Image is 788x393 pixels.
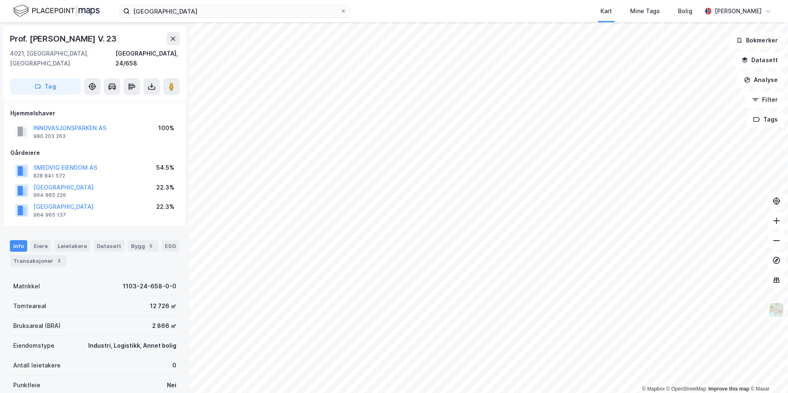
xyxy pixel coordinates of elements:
div: Bygg [128,240,158,252]
div: Industri, Logistikk, Annet bolig [88,341,176,351]
a: OpenStreetMap [666,386,706,392]
div: 828 841 572 [33,173,65,179]
div: 2 866 ㎡ [152,321,176,331]
div: Datasett [94,240,124,252]
div: 54.5% [156,163,174,173]
div: Bolig [678,6,692,16]
button: Datasett [734,52,785,68]
button: Bokmerker [729,32,785,49]
div: Hjemmelshaver [10,108,179,118]
div: ESG [162,240,179,252]
div: Kart [600,6,612,16]
div: 964 965 137 [33,212,66,218]
div: Antall leietakere [13,360,61,370]
div: 22.3% [156,182,174,192]
div: 0 [172,360,176,370]
div: 3 [55,257,63,265]
div: 100% [158,123,174,133]
div: 980 203 263 [33,133,66,140]
div: Matrikkel [13,281,40,291]
div: 964 965 226 [33,192,66,199]
div: Leietakere [54,240,90,252]
div: Transaksjoner [10,255,66,267]
div: Tomteareal [13,301,46,311]
div: Bruksareal (BRA) [13,321,61,331]
div: [PERSON_NAME] [715,6,762,16]
img: Z [769,302,784,318]
div: 4021, [GEOGRAPHIC_DATA], [GEOGRAPHIC_DATA] [10,49,115,68]
div: 5 [147,242,155,250]
div: Gårdeiere [10,148,179,158]
div: 12 726 ㎡ [150,301,176,311]
a: Mapbox [642,386,665,392]
div: Prof. [PERSON_NAME] V. 23 [10,32,118,45]
img: logo.f888ab2527a4732fd821a326f86c7f29.svg [13,4,100,18]
div: Nei [167,380,176,390]
div: [GEOGRAPHIC_DATA], 24/658 [115,49,180,68]
button: Analyse [737,72,785,88]
div: Eiere [30,240,51,252]
div: Kontrollprogram for chat [747,353,788,393]
div: Info [10,240,27,252]
div: Punktleie [13,380,40,390]
div: 1103-24-658-0-0 [123,281,176,291]
a: Improve this map [708,386,749,392]
button: Tags [746,111,785,128]
input: Søk på adresse, matrikkel, gårdeiere, leietakere eller personer [130,5,340,17]
div: Mine Tags [630,6,660,16]
iframe: Chat Widget [747,353,788,393]
button: Filter [745,91,785,108]
button: Tag [10,78,81,95]
div: 22.3% [156,202,174,212]
div: Eiendomstype [13,341,54,351]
